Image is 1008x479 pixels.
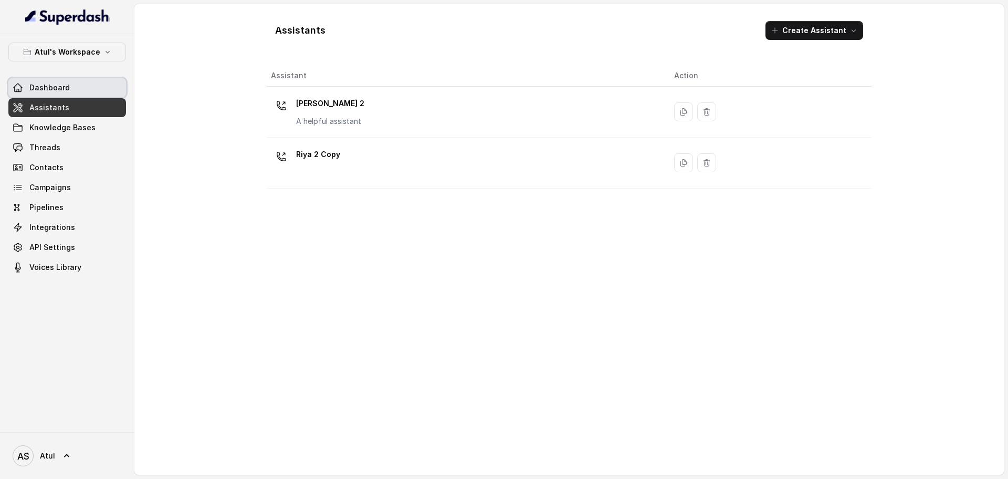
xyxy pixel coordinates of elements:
a: Integrations [8,218,126,237]
h1: Assistants [275,22,325,39]
p: Atul's Workspace [35,46,100,58]
p: Riya 2 Copy [296,146,340,163]
a: Threads [8,138,126,157]
th: Action [666,65,871,87]
span: Dashboard [29,82,70,93]
span: Threads [29,142,60,153]
p: A helpful assistant [296,116,364,127]
a: Campaigns [8,178,126,197]
span: Knowledge Bases [29,122,96,133]
a: Knowledge Bases [8,118,126,137]
text: AS [17,451,29,462]
span: Integrations [29,222,75,233]
span: API Settings [29,242,75,253]
span: Atul [40,451,55,461]
a: Voices Library [8,258,126,277]
p: [PERSON_NAME] 2 [296,95,364,112]
span: Pipelines [29,202,64,213]
button: Create Assistant [765,21,863,40]
a: Pipelines [8,198,126,217]
span: Assistants [29,102,69,113]
span: Contacts [29,162,64,173]
span: Voices Library [29,262,81,273]
span: Campaigns [29,182,71,193]
a: API Settings [8,238,126,257]
th: Assistant [267,65,666,87]
a: Assistants [8,98,126,117]
a: Atul [8,441,126,471]
img: light.svg [25,8,110,25]
button: Atul's Workspace [8,43,126,61]
a: Contacts [8,158,126,177]
a: Dashboard [8,78,126,97]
